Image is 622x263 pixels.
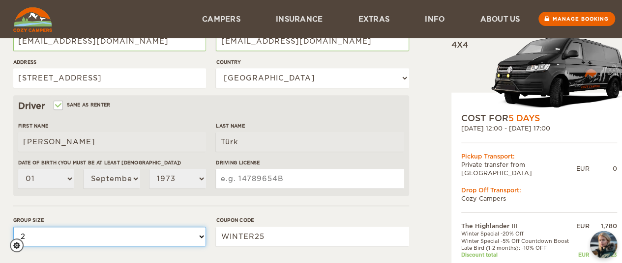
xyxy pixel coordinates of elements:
[13,7,52,32] img: Cozy Campers
[18,132,206,152] input: e.g. William
[590,231,617,258] button: chat-button
[55,100,111,109] label: Same as renter
[508,113,540,123] span: 5 Days
[216,169,404,188] input: e.g. 14789654B
[461,186,617,194] div: Drop Off Transport:
[461,160,576,177] td: Private transfer from [GEOGRAPHIC_DATA]
[13,216,206,224] label: Group size
[574,251,589,258] div: EUR
[13,68,206,88] input: e.g. Street, City, Zip Code
[461,124,617,132] div: [DATE] 12:00 - [DATE] 17:00
[461,237,574,244] td: Winter Special -5% Off Countdown Boost
[590,231,617,258] img: Freyja at Cozy Campers
[18,122,206,130] label: First Name
[216,58,409,66] label: Country
[13,58,206,66] label: Address
[590,251,617,258] div: -623
[461,112,617,124] div: COST FOR
[461,244,574,251] td: Late Bird (1-2 months): -10% OFF
[461,230,574,237] td: Winter Special -20% Off
[216,216,409,224] label: Coupon code
[461,152,617,160] div: Pickup Transport:
[18,100,404,112] div: Driver
[55,103,61,109] input: Same as renter
[590,164,617,173] div: 0
[216,122,404,130] label: Last Name
[216,159,404,166] label: Driving License
[574,222,589,230] div: EUR
[590,222,617,230] div: 1,780
[18,159,206,166] label: Date of birth (You must be at least [DEMOGRAPHIC_DATA])
[216,132,404,152] input: e.g. Smith
[461,222,574,230] td: The Highlander III
[10,238,30,252] a: Cookie settings
[216,31,409,51] input: e.g. example@example.com
[461,251,574,258] td: Discount total
[13,31,206,51] input: e.g. example@example.com
[461,194,617,203] td: Cozy Campers
[576,164,590,173] div: EUR
[538,12,615,26] a: Manage booking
